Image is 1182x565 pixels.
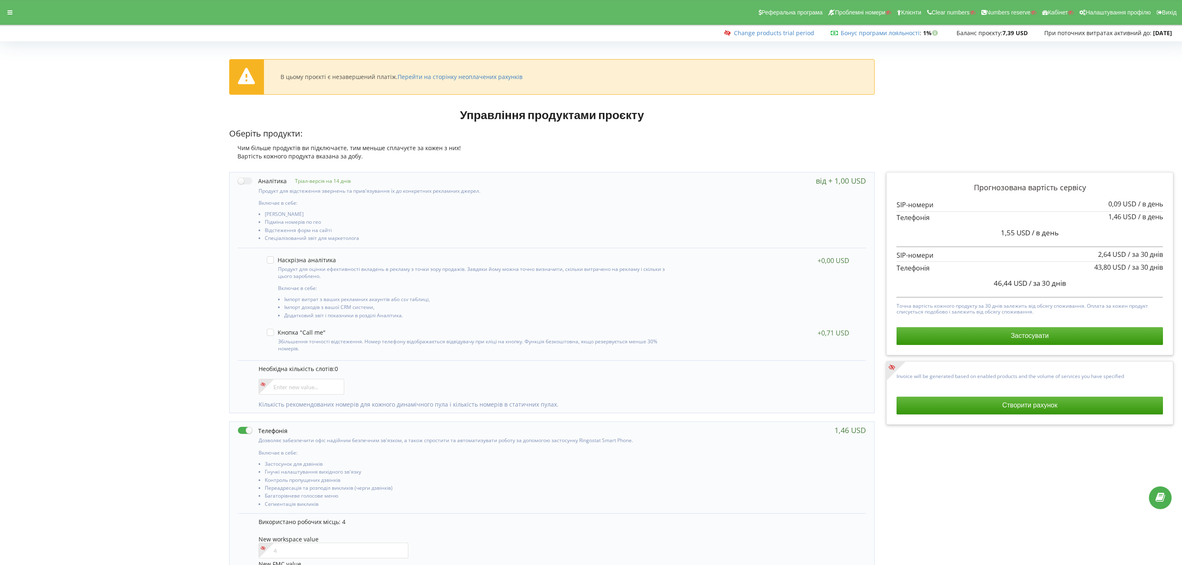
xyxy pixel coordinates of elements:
[278,285,675,292] p: Включає в себе:
[897,200,1163,210] p: SIP-номери
[265,477,678,485] li: Контроль пропущених дзвінків
[265,485,678,493] li: Переадресація та розподіл викликів (черги дзвінків)
[335,365,338,373] span: 0
[1029,278,1066,288] span: / за 30 днів
[284,313,675,321] li: Додатковий звіт і показники в розділі Аналітика.
[1098,250,1126,259] span: 2,64 USD
[278,266,675,280] p: Продукт для оцінки ефективності вкладень в рекламу з точки зору продажів. Завдяки йому можна точн...
[923,29,940,37] strong: 1%
[897,213,1163,223] p: Телефонія
[259,543,408,558] input: 4
[1138,199,1163,208] span: / в день
[287,177,351,184] p: Тріал-версія на 14 днів
[229,144,875,152] div: Чим більше продуктів ви підключаєте, тим меньше сплачуєте за кожен з них!
[265,227,678,235] li: Відстеження форм на сайті
[841,29,921,37] span: :
[897,371,1163,379] p: Invoice will be generated based on enabled products and the volume of services you have specified
[278,338,675,352] p: Збільшення точності відстеження. Номер телефону відображається відвідувачу при кліці на кнопку. Ф...
[265,461,678,469] li: Застосунок для дзвінків
[229,128,875,140] p: Оберіть продукти:
[265,219,678,227] li: Підміна номерів по гео
[265,501,678,509] li: Сегментація викликів
[734,29,814,37] a: Change products trial period
[1138,212,1163,221] span: / в день
[259,365,858,373] p: Необхідна кількість слотів:
[281,73,523,81] div: В цьому проєкті є незавершений платіж.
[284,304,675,312] li: Імпорт доходів з вашої CRM системи,
[897,301,1163,315] p: Точна вартість кожного продукту за 30 днів залежить від обсягу споживання. Оплата за кожен продук...
[835,9,885,16] span: Проблемні номери
[1108,212,1136,221] span: 1,46 USD
[259,518,345,526] span: Використано робочих місць: 4
[994,278,1027,288] span: 46,44 USD
[897,327,1163,345] button: Застосувати
[229,152,875,160] div: Вартість кожного продукта вказана за добу.
[1108,199,1136,208] span: 0,09 USD
[897,263,1163,273] p: Телефонія
[229,107,875,122] h1: Управління продуктами проєкту
[259,400,858,409] p: Кількість рекомендованих номерів для кожного динамічного пула і кількість номерів в статичних пулах.
[1001,228,1030,237] span: 1,55 USD
[238,426,288,435] label: Телефонія
[986,9,1031,16] span: Numbers reserve
[1128,250,1163,259] span: / за 30 днів
[841,29,920,37] a: Бонус програми лояльності
[1162,9,1177,16] span: Вихід
[816,177,866,185] div: від + 1,00 USD
[284,297,675,304] li: Імпорт витрат з ваших рекламних акаунтів або csv таблиці,
[398,73,523,81] a: Перейти на сторінку неоплачених рахунків
[957,29,1002,37] span: Баланс проєкту:
[1002,29,1028,37] strong: 7,39 USD
[901,9,921,16] span: Клієнти
[897,182,1163,193] p: Прогнозована вартість сервісу
[1086,9,1151,16] span: Налаштування профілю
[818,256,849,265] div: +0,00 USD
[259,437,678,444] p: Дозволяє забезпечити офіс надійним безпечним зв'язком, а також спростити та автоматизувати роботу...
[259,535,319,543] span: New workspace value
[259,199,678,206] p: Включає в себе:
[897,251,1163,260] p: SIP-номери
[265,493,678,501] li: Багаторівневе голосове меню
[265,469,678,477] li: Гнучкі налаштування вихідного зв'язку
[1128,263,1163,272] span: / за 30 днів
[267,329,326,336] label: Кнопка "Call me"
[1153,29,1172,37] strong: [DATE]
[259,187,678,194] p: Продукт для відстеження звернень та прив'язування їх до конкретних рекламних джерел.
[818,329,849,337] div: +0,71 USD
[238,177,287,185] label: Аналітика
[267,256,336,263] label: Наскрізна аналітика
[1094,263,1126,272] span: 43,80 USD
[1048,9,1068,16] span: Кабінет
[259,379,344,395] input: Enter new value...
[265,211,678,219] li: [PERSON_NAME]
[897,397,1163,414] button: Створити рахунок
[1044,29,1151,37] span: При поточних витратах активний до:
[1032,228,1059,237] span: / в день
[932,9,970,16] span: Clear numbers
[265,235,678,243] li: Спеціалізований звіт для маркетолога
[834,426,866,434] div: 1,46 USD
[762,9,823,16] span: Реферальна програма
[259,449,678,456] p: Включає в себе:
